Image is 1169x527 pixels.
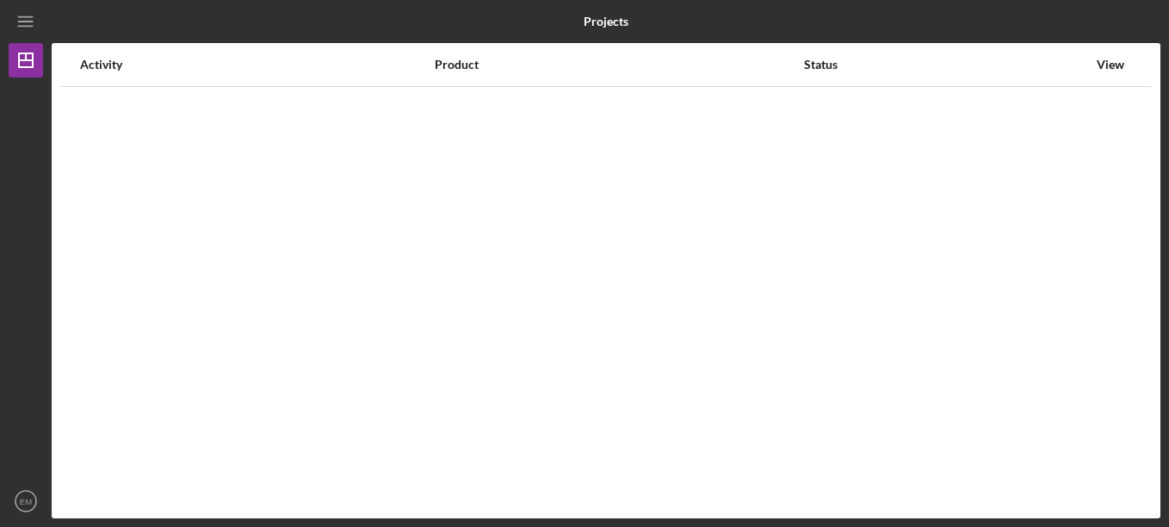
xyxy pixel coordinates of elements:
[804,58,1087,71] div: Status
[1089,58,1132,71] div: View
[80,58,433,71] div: Activity
[9,484,43,518] button: EM
[20,497,32,506] text: EM
[584,15,628,28] b: Projects
[435,58,801,71] div: Product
